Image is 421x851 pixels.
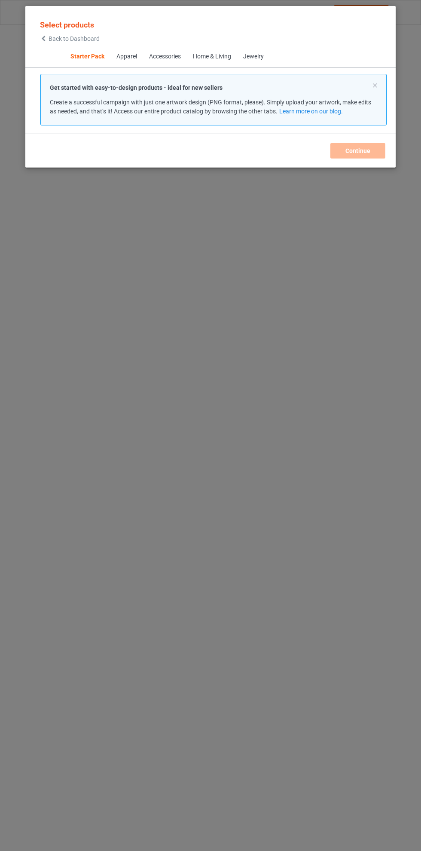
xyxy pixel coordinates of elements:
span: Starter Pack [64,46,110,67]
div: Accessories [149,52,180,61]
span: Select products [40,20,94,29]
div: Jewelry [243,52,263,61]
div: Apparel [116,52,137,61]
span: Back to Dashboard [49,35,100,42]
span: Create a successful campaign with just one artwork design (PNG format, please). Simply upload you... [50,99,371,115]
a: Learn more on our blog. [279,108,342,115]
div: Home & Living [192,52,231,61]
strong: Get started with easy-to-design products - ideal for new sellers [50,84,223,91]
